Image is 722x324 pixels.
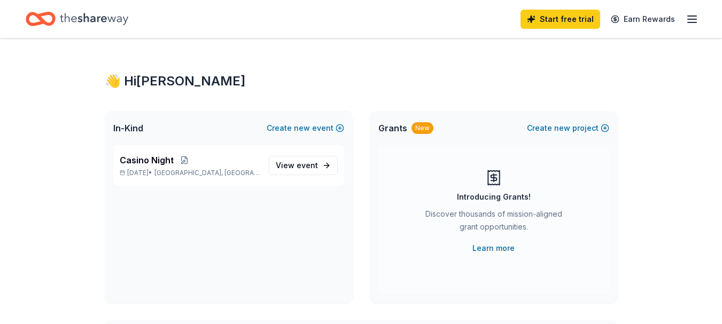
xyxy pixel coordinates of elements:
[297,161,318,170] span: event
[294,122,310,135] span: new
[269,156,338,175] a: View event
[105,73,618,90] div: 👋 Hi [PERSON_NAME]
[472,242,515,255] a: Learn more
[378,122,407,135] span: Grants
[412,122,433,134] div: New
[26,6,128,31] a: Home
[527,122,609,135] button: Createnewproject
[113,122,143,135] span: In-Kind
[267,122,344,135] button: Createnewevent
[521,10,600,29] a: Start free trial
[120,154,174,167] span: Casino Night
[154,169,260,177] span: [GEOGRAPHIC_DATA], [GEOGRAPHIC_DATA]
[457,191,531,203] div: Introducing Grants!
[604,10,681,29] a: Earn Rewards
[120,169,260,177] p: [DATE] •
[421,208,566,238] div: Discover thousands of mission-aligned grant opportunities.
[276,159,318,172] span: View
[554,122,570,135] span: new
